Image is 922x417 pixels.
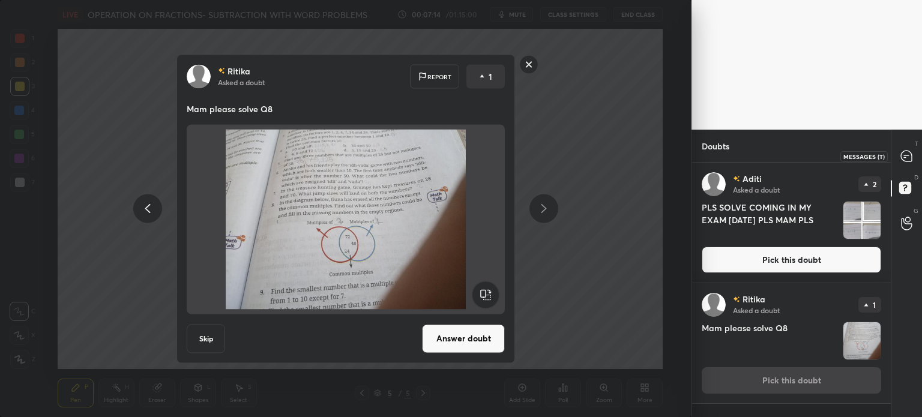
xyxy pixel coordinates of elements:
p: G [914,206,918,215]
p: 1 [873,301,876,308]
p: Doubts [692,130,739,162]
p: 2 [873,181,876,188]
p: Aditi [743,174,762,184]
p: D [914,173,918,182]
img: 17599261982Y7XHB.jpg [843,202,881,239]
button: Answer doubt [422,324,505,353]
button: Skip [187,324,225,353]
div: grid [692,163,891,417]
img: 1759926373FOPG6R.JPEG [201,129,490,309]
img: no-rating-badge.077c3623.svg [733,176,740,182]
p: Asked a doubt [218,77,265,86]
h4: Mam please solve Q8 [702,322,838,360]
p: Ritika [227,66,250,76]
img: no-rating-badge.077c3623.svg [733,296,740,303]
p: Asked a doubt [733,305,780,315]
img: default.png [702,172,726,196]
button: Pick this doubt [702,247,881,273]
img: default.png [187,64,211,88]
div: Report [410,64,459,88]
img: 1759926373FOPG6R.JPEG [843,322,881,359]
img: default.png [702,293,726,317]
p: Ritika [743,295,765,304]
div: Messages (T) [840,151,888,162]
p: 1 [489,70,492,82]
p: Mam please solve Q8 [187,103,505,115]
p: T [915,139,918,148]
p: Asked a doubt [733,185,780,194]
img: no-rating-badge.077c3623.svg [218,68,225,74]
h4: PLS SOLVE COMING IN MY EXAM [DATE] PLS MAM PLS [702,201,838,239]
